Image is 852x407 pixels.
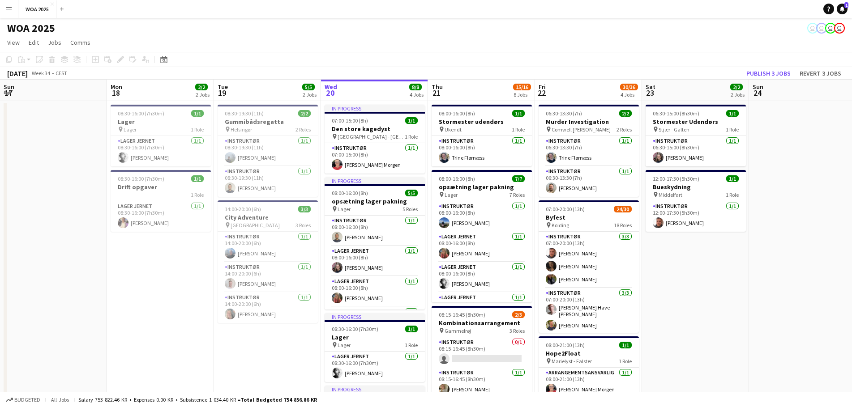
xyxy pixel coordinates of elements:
div: 8 Jobs [514,91,531,98]
span: 1 Role [726,126,739,133]
app-card-role: Lager Jernet1/108:30-16:00 (7h30m)[PERSON_NAME] [111,136,211,166]
span: 1/1 [191,110,204,117]
span: Fri [539,83,546,91]
span: Lager [124,126,137,133]
span: 1/1 [191,175,204,182]
app-card-role: Lager Jernet1/108:30-16:00 (7h30m)[PERSON_NAME] [111,201,211,232]
h3: Gummibådsregatta [218,118,318,126]
div: 12:00-17:30 (5h30m)1/1Bueskydning Middelfart1 RoleInstruktør1/112:00-17:30 (5h30m)[PERSON_NAME] [646,170,746,232]
span: 20 [323,88,337,98]
div: In progress [325,105,425,112]
app-card-role: Instruktør1/106:30-13:30 (7h)Trine Flørnæss [539,136,639,166]
span: 08:00-16:00 (8h) [332,190,368,196]
a: Comms [67,37,94,48]
app-card-role: Instruktør1/108:00-16:00 (8h)[PERSON_NAME] [432,201,532,232]
h3: Lager [325,333,425,341]
span: 8/8 [409,84,422,90]
span: 1 Role [512,126,525,133]
app-job-card: 06:30-13:30 (7h)2/2Murder Investigation Comwell [PERSON_NAME]2 RolesInstruktør1/106:30-13:30 (7h)... [539,105,639,197]
h3: City Adventure [218,213,318,221]
span: 2/2 [195,84,208,90]
span: Lager [338,206,351,212]
span: 1 Role [191,191,204,198]
span: Thu [432,83,443,91]
app-job-card: In progress08:30-16:00 (7h30m)1/1Lager Lager1 RoleLager Jernet1/108:30-16:00 (7h30m)[PERSON_NAME] [325,313,425,382]
span: Marielyst - Falster [552,358,592,365]
app-job-card: In progress07:00-15:00 (8h)1/1Den store kagedyst [GEOGRAPHIC_DATA] - [GEOGRAPHIC_DATA]1 RoleInstr... [325,105,425,174]
a: Edit [25,37,43,48]
app-card-role: Lager Jernet1/108:00-16:00 (8h)[PERSON_NAME] [432,262,532,293]
span: 23 [644,88,655,98]
span: 1 Role [726,191,739,198]
app-user-avatar: René Sandager [807,23,818,34]
span: Comms [70,38,90,47]
span: Kolding [552,222,569,229]
a: 1 [837,4,848,14]
div: In progress [325,313,425,320]
h3: Bueskydning [646,183,746,191]
span: 3 Roles [295,222,311,229]
h3: opsætning lager pakning [432,183,532,191]
div: 2 Jobs [303,91,317,98]
span: Edit [29,38,39,47]
app-card-role: Lager Jernet1/1 [325,307,425,337]
h3: Den store kagedyst [325,125,425,133]
div: CEST [56,70,67,76]
span: 19 [216,88,228,98]
span: All jobs [49,396,71,403]
button: WOA 2025 [18,0,56,18]
span: Budgeted [14,397,40,403]
app-card-role: Instruktør1/106:30-15:00 (8h30m)[PERSON_NAME] [646,136,746,166]
app-user-avatar: Drift Drift [834,23,845,34]
app-card-role: Lager Jernet1/108:30-16:00 (7h30m)[PERSON_NAME] [325,352,425,382]
span: [GEOGRAPHIC_DATA] - [GEOGRAPHIC_DATA] [338,133,405,140]
app-card-role: Lager Jernet1/108:00-16:00 (8h)[PERSON_NAME] [325,246,425,276]
span: 7/7 [512,175,525,182]
app-card-role: Instruktør1/108:00-16:00 (8h)[PERSON_NAME] [325,216,425,246]
span: 17 [2,88,14,98]
button: Revert 3 jobs [796,68,845,79]
span: Jobs [48,38,61,47]
span: Mon [111,83,122,91]
app-job-card: 08:30-19:30 (11h)2/2Gummibådsregatta Helsingør2 RolesInstruktør1/108:30-19:30 (11h)[PERSON_NAME]I... [218,105,318,197]
span: Ukendt [445,126,462,133]
span: Sun [4,83,14,91]
span: 14:00-20:00 (6h) [225,206,261,212]
span: Tue [218,83,228,91]
span: Lager [445,191,458,198]
span: 08:30-16:00 (7h30m) [332,326,378,332]
span: Sat [646,83,655,91]
button: Budgeted [4,395,42,405]
span: [GEOGRAPHIC_DATA] [231,222,280,229]
span: Gammelrøj [445,327,471,334]
span: 08:00-21:00 (13h) [546,342,585,348]
span: 1/1 [405,326,418,332]
a: View [4,37,23,48]
span: 1/1 [405,117,418,124]
span: 5 Roles [402,206,418,212]
button: Publish 3 jobs [743,68,794,79]
app-job-card: 08:00-21:00 (13h)1/1Hope2Float Marielyst - Falster1 RoleArrangementsansvarlig1/108:00-21:00 (13h)... [539,336,639,398]
div: In progress [325,177,425,184]
app-job-card: 08:30-16:00 (7h30m)1/1Lager Lager1 RoleLager Jernet1/108:30-16:00 (7h30m)[PERSON_NAME] [111,105,211,166]
span: 07:00-20:00 (13h) [546,206,585,212]
span: Lager [338,342,351,348]
span: Helsingør [231,126,252,133]
span: 1 Role [191,126,204,133]
span: Total Budgeted 754 856.86 KR [240,396,317,403]
app-card-role: Lager Jernet1/108:00-16:00 (8h) [432,293,532,323]
span: 06:30-13:30 (7h) [546,110,582,117]
span: View [7,38,20,47]
div: [DATE] [7,69,28,78]
div: Salary 753 822.46 KR + Expenses 0.00 KR + Subsistence 1 034.40 KR = [78,396,317,403]
div: 08:00-16:00 (8h)1/1Stormester udendørs Ukendt1 RoleInstruktør1/108:00-16:00 (8h)Trine Flørnæss [432,105,532,166]
span: 07:00-15:00 (8h) [332,117,368,124]
div: 4 Jobs [410,91,424,98]
app-job-card: 07:00-20:00 (13h)24/30Byfest Kolding18 RolesInstruktør3/307:00-20:00 (13h)[PERSON_NAME][PERSON_NA... [539,200,639,333]
h3: Hope2Float [539,349,639,357]
span: 2/2 [298,110,311,117]
span: 08:30-16:00 (7h30m) [118,175,164,182]
div: In progress08:00-16:00 (8h)5/5opsætning lager pakning Lager5 RolesInstruktør1/108:00-16:00 (8h)[P... [325,177,425,309]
